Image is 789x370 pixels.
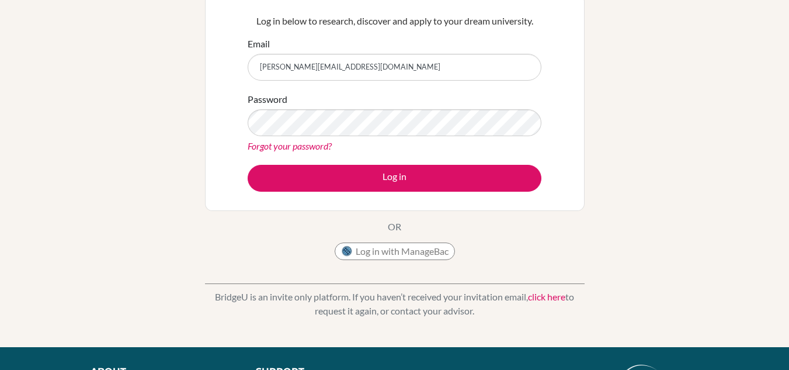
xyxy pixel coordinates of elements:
[248,140,332,151] a: Forgot your password?
[248,165,541,192] button: Log in
[388,220,401,234] p: OR
[248,14,541,28] p: Log in below to research, discover and apply to your dream university.
[205,290,585,318] p: BridgeU is an invite only platform. If you haven’t received your invitation email, to request it ...
[248,37,270,51] label: Email
[248,92,287,106] label: Password
[335,243,455,260] button: Log in with ManageBac
[528,291,565,302] a: click here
